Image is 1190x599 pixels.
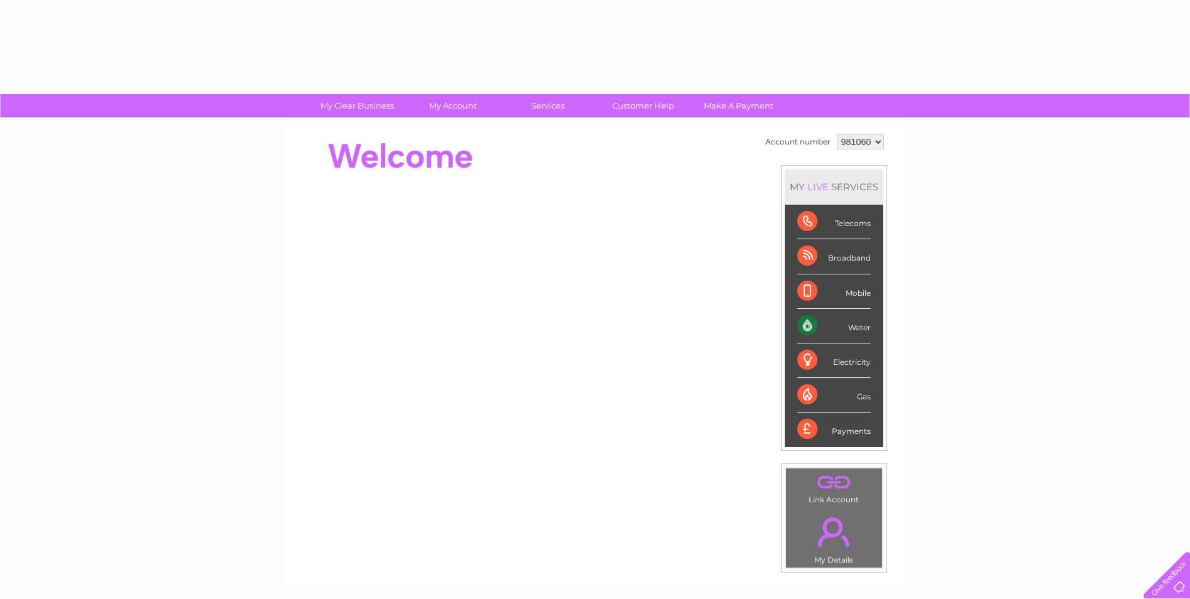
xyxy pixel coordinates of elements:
a: . [789,510,879,554]
td: My Details [785,507,883,568]
div: Broadband [797,239,871,274]
div: MY SERVICES [785,169,883,205]
td: Account number [762,131,834,153]
a: Services [496,94,600,117]
div: Electricity [797,343,871,378]
a: My Clear Business [305,94,409,117]
div: Gas [797,378,871,413]
a: Make A Payment [687,94,790,117]
div: Telecoms [797,205,871,239]
div: Mobile [797,274,871,309]
a: My Account [401,94,504,117]
td: Link Account [785,468,883,507]
a: Customer Help [592,94,695,117]
div: LIVE [805,181,831,193]
a: . [789,472,879,494]
div: Payments [797,413,871,446]
div: Water [797,309,871,343]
